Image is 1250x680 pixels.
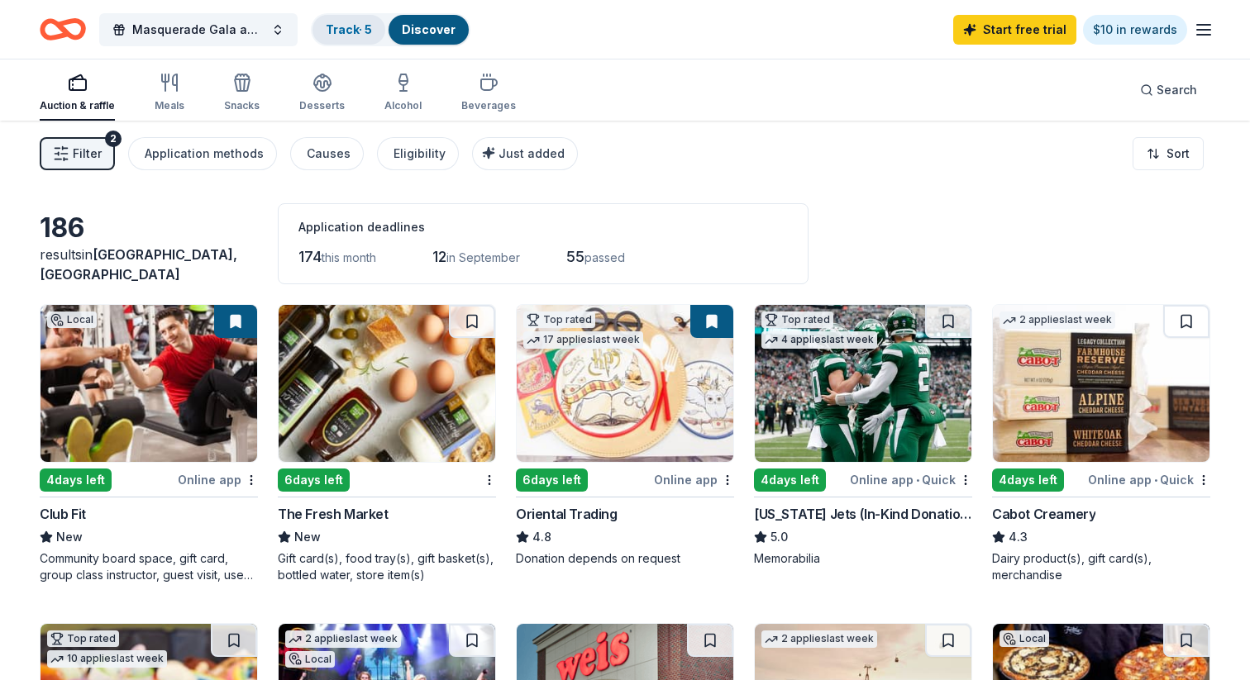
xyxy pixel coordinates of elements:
[40,550,258,583] div: Community board space, gift card, group class instructor, guest visit, use of the club
[1127,74,1210,107] button: Search
[73,144,102,164] span: Filter
[294,527,321,547] span: New
[299,66,345,121] button: Desserts
[755,305,971,462] img: Image for New York Jets (In-Kind Donation)
[299,99,345,112] div: Desserts
[446,250,520,264] span: in September
[285,651,335,668] div: Local
[1157,80,1197,100] span: Search
[654,469,734,490] div: Online app
[1088,469,1210,490] div: Online app Quick
[916,473,919,487] span: •
[993,305,1209,462] img: Image for Cabot Creamery
[992,504,1095,524] div: Cabot Creamery
[56,527,83,547] span: New
[278,504,389,524] div: The Fresh Market
[322,250,376,264] span: this month
[761,630,877,648] div: 2 applies last week
[850,469,972,490] div: Online app Quick
[384,66,422,121] button: Alcohol
[47,650,167,668] div: 10 applies last week
[40,246,237,283] span: [GEOGRAPHIC_DATA], [GEOGRAPHIC_DATA]
[584,250,625,264] span: passed
[992,468,1064,492] div: 4 days left
[1133,137,1204,170] button: Sort
[40,10,86,49] a: Home
[155,99,184,112] div: Meals
[472,137,578,170] button: Just added
[532,527,551,547] span: 4.8
[285,630,401,648] div: 2 applies last week
[47,311,97,328] div: Local
[290,137,364,170] button: Causes
[40,246,237,283] span: in
[40,245,258,284] div: results
[761,331,877,349] div: 4 applies last week
[523,331,643,349] div: 17 applies last week
[432,248,446,265] span: 12
[298,217,788,237] div: Application deadlines
[40,504,86,524] div: Club Fit
[47,630,119,647] div: Top rated
[394,144,446,164] div: Eligibility
[298,248,322,265] span: 174
[516,304,734,567] a: Image for Oriental TradingTop rated17 applieslast week6days leftOnline appOriental Trading4.8Dona...
[326,22,372,36] a: Track· 5
[761,311,833,328] div: Top rated
[1154,473,1157,487] span: •
[40,137,115,170] button: Filter2
[517,305,733,462] img: Image for Oriental Trading
[224,99,260,112] div: Snacks
[516,550,734,567] div: Donation depends on request
[40,212,258,245] div: 186
[41,305,257,462] img: Image for Club Fit
[499,146,565,160] span: Just added
[132,20,265,40] span: Masquerade Gala an evening of mystery and impact
[1000,311,1115,329] div: 2 applies last week
[377,137,459,170] button: Eligibility
[278,468,350,492] div: 6 days left
[40,66,115,121] button: Auction & raffle
[754,504,972,524] div: [US_STATE] Jets (In-Kind Donation)
[128,137,277,170] button: Application methods
[311,13,470,46] button: Track· 5Discover
[461,99,516,112] div: Beverages
[224,66,260,121] button: Snacks
[40,304,258,583] a: Image for Club FitLocal4days leftOnline appClub FitNewCommunity board space, gift card, group cla...
[953,15,1076,45] a: Start free trial
[155,66,184,121] button: Meals
[145,144,264,164] div: Application methods
[1009,527,1028,547] span: 4.3
[1000,630,1049,647] div: Local
[771,527,788,547] span: 5.0
[754,550,972,567] div: Memorabilia
[99,13,298,46] button: Masquerade Gala an evening of mystery and impact
[754,304,972,567] a: Image for New York Jets (In-Kind Donation)Top rated4 applieslast week4days leftOnline app•Quick[U...
[992,550,1210,583] div: Dairy product(s), gift card(s), merchandise
[279,305,495,462] img: Image for The Fresh Market
[40,99,115,112] div: Auction & raffle
[992,304,1210,583] a: Image for Cabot Creamery2 applieslast week4days leftOnline app•QuickCabot Creamery4.3Dairy produc...
[1167,144,1190,164] span: Sort
[754,468,826,492] div: 4 days left
[40,468,112,492] div: 4 days left
[278,304,496,583] a: Image for The Fresh Market6days leftThe Fresh MarketNewGift card(s), food tray(s), gift basket(s)...
[461,66,516,121] button: Beverages
[278,550,496,583] div: Gift card(s), food tray(s), gift basket(s), bottled water, store item(s)
[566,248,584,265] span: 55
[516,504,618,524] div: Oriental Trading
[402,22,456,36] a: Discover
[307,144,351,164] div: Causes
[1083,15,1187,45] a: $10 in rewards
[178,469,258,490] div: Online app
[516,468,588,492] div: 6 days left
[105,131,122,147] div: 2
[384,99,422,112] div: Alcohol
[523,311,595,328] div: Top rated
